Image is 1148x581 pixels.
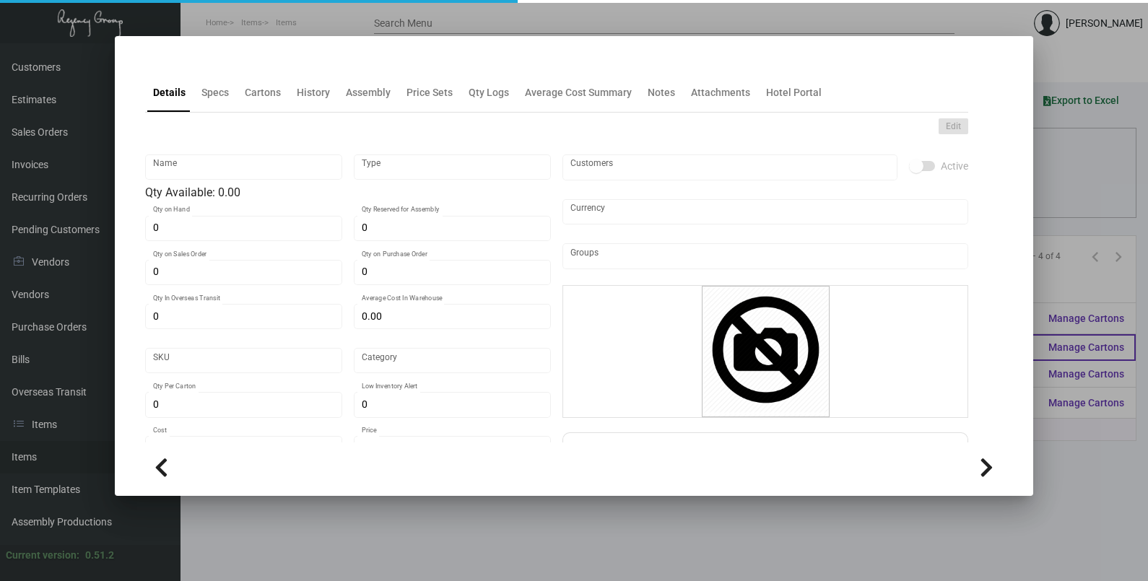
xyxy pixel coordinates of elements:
[939,118,968,134] button: Edit
[85,548,114,563] div: 0.51.2
[570,250,961,262] input: Add new..
[691,85,750,100] div: Attachments
[570,162,890,173] input: Add new..
[525,85,632,100] div: Average Cost Summary
[297,85,330,100] div: History
[6,548,79,563] div: Current version:
[406,85,453,100] div: Price Sets
[346,85,391,100] div: Assembly
[469,85,509,100] div: Qty Logs
[245,85,281,100] div: Cartons
[648,85,675,100] div: Notes
[941,157,968,175] span: Active
[145,184,551,201] div: Qty Available: 0.00
[201,85,229,100] div: Specs
[946,121,961,133] span: Edit
[153,85,186,100] div: Details
[766,85,822,100] div: Hotel Portal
